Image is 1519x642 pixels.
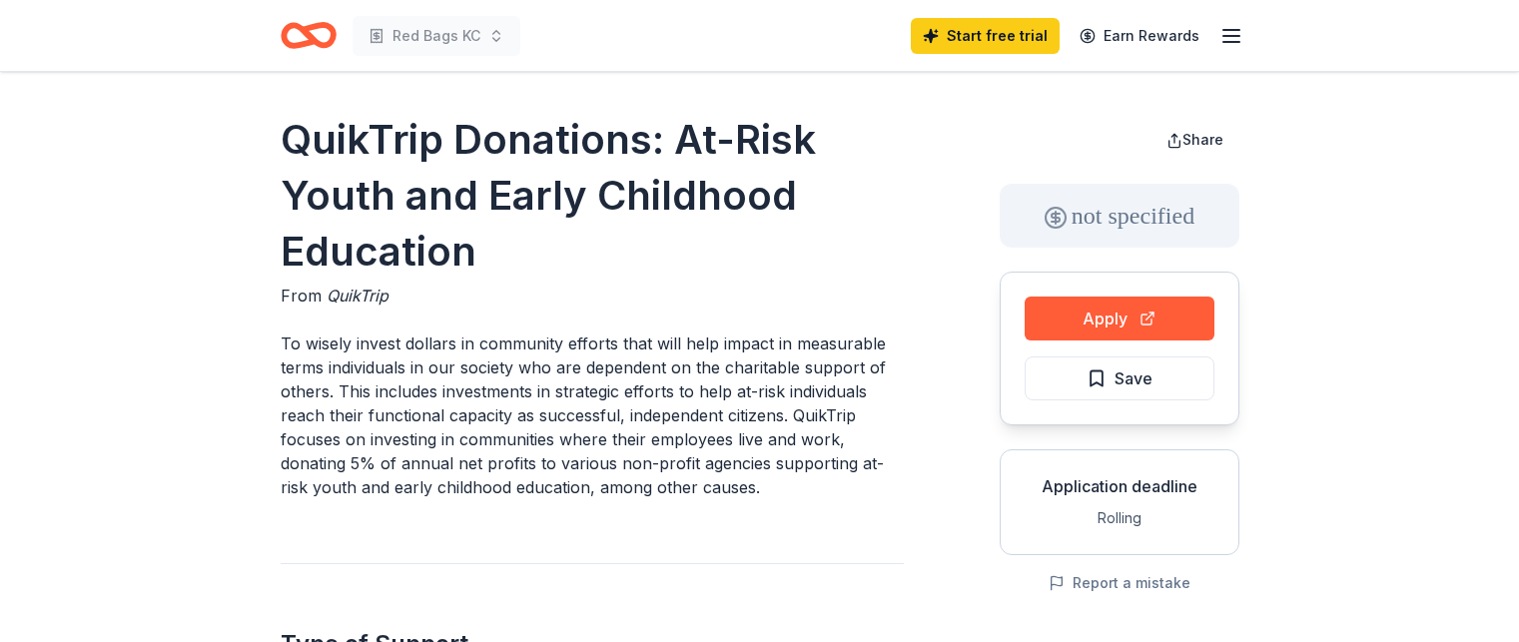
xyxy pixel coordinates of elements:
button: Save [1025,356,1214,400]
a: Home [281,12,337,59]
button: Share [1150,120,1239,160]
div: From [281,284,904,308]
div: Application deadline [1017,474,1222,498]
p: To wisely invest dollars in community efforts that will help impact in measurable terms individua... [281,331,904,499]
span: Save [1115,365,1152,391]
div: not specified [1000,184,1239,248]
h1: QuikTrip Donations: At-Risk Youth and Early Childhood Education [281,112,904,280]
button: Red Bags KC [353,16,520,56]
span: QuikTrip [327,286,388,306]
div: Rolling [1017,506,1222,530]
span: Share [1182,131,1223,148]
a: Start free trial [911,18,1060,54]
button: Apply [1025,297,1214,340]
a: Earn Rewards [1068,18,1211,54]
span: Red Bags KC [392,24,480,48]
button: Report a mistake [1049,571,1190,595]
